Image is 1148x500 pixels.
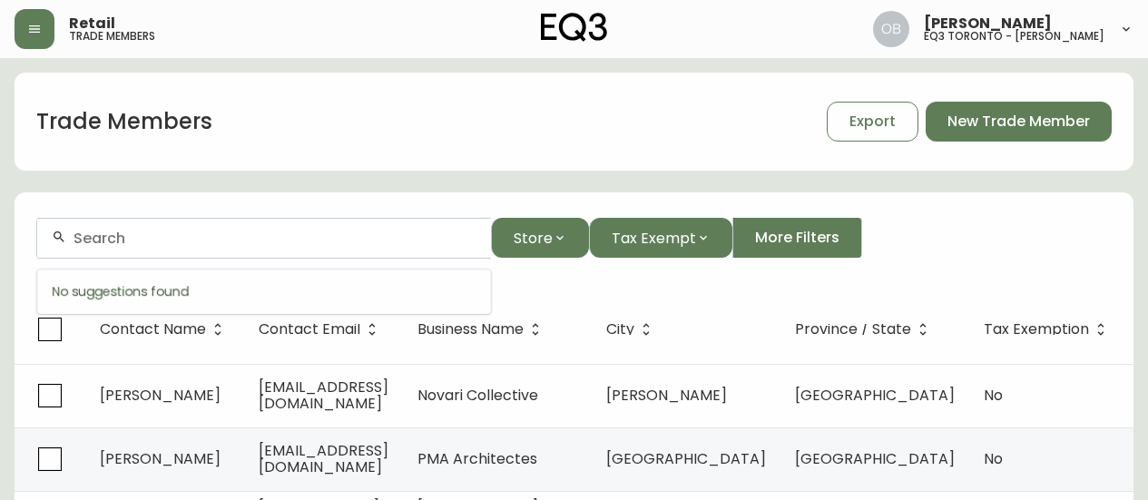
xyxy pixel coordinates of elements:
span: Province / State [795,324,911,335]
span: [EMAIL_ADDRESS][DOMAIN_NAME] [259,377,388,414]
img: logo [541,13,608,42]
span: New Trade Member [947,112,1090,132]
span: Export [849,112,896,132]
button: Tax Exempt [589,218,732,258]
span: Contact Email [259,324,360,335]
span: Business Name [417,324,524,335]
span: [PERSON_NAME] [606,385,727,406]
span: Province / State [795,321,935,338]
span: Contact Name [100,324,206,335]
span: Tax Exemption [984,324,1089,335]
img: 8e0065c524da89c5c924d5ed86cfe468 [873,11,909,47]
button: New Trade Member [926,102,1112,142]
h5: eq3 toronto - [PERSON_NAME] [924,31,1104,42]
span: Store [514,227,553,250]
span: More Filters [755,228,839,248]
span: Contact Name [100,321,230,338]
span: [GEOGRAPHIC_DATA] [606,448,766,469]
span: City [606,324,634,335]
span: Novari Collective [417,385,538,406]
h1: Trade Members [36,106,212,137]
span: Contact Email [259,321,384,338]
span: PMA Architectes [417,448,537,469]
span: No [984,385,1003,406]
span: [EMAIL_ADDRESS][DOMAIN_NAME] [259,440,388,477]
span: [PERSON_NAME] [100,448,221,469]
span: Tax Exemption [984,321,1113,338]
button: Export [827,102,918,142]
div: No suggestions found [37,270,491,314]
span: [GEOGRAPHIC_DATA] [795,385,955,406]
span: Tax Exempt [612,227,696,250]
span: Business Name [417,321,547,338]
span: [GEOGRAPHIC_DATA] [795,448,955,469]
span: [PERSON_NAME] [100,385,221,406]
span: City [606,321,658,338]
input: Search [74,230,476,247]
h5: trade members [69,31,155,42]
button: Store [491,218,589,258]
span: No [984,448,1003,469]
button: More Filters [732,218,862,258]
span: Retail [69,16,115,31]
span: [PERSON_NAME] [924,16,1052,31]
